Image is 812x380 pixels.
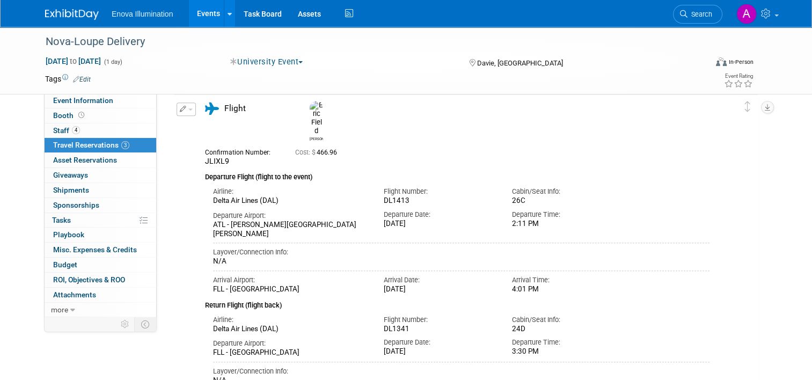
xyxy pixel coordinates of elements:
[295,149,317,156] span: Cost: $
[307,101,326,141] div: Eric Field
[45,273,156,287] a: ROI, Objectives & ROO
[512,220,624,229] div: 2:11 PM
[649,56,754,72] div: Event Format
[53,96,113,105] span: Event Information
[384,325,496,334] div: DL1341
[53,126,80,135] span: Staff
[45,228,156,242] a: Playbook
[477,59,563,67] span: Davie, [GEOGRAPHIC_DATA]
[53,171,88,179] span: Giveaways
[213,257,709,266] div: N/A
[213,325,368,334] div: Delta Air Lines (DAL)
[213,339,368,348] div: Departure Airport:
[673,5,722,24] a: Search
[45,168,156,182] a: Giveaways
[45,153,156,167] a: Asset Reservations
[512,315,624,325] div: Cabin/Seat Info:
[116,317,135,331] td: Personalize Event Tab Strip
[687,10,712,18] span: Search
[384,196,496,206] div: DL1413
[53,230,84,239] span: Playbook
[213,275,368,285] div: Arrival Airport:
[213,315,368,325] div: Airline:
[45,108,156,123] a: Booth
[512,210,624,220] div: Departure Time:
[384,347,496,356] div: [DATE]
[45,303,156,317] a: more
[103,59,122,65] span: (1 day)
[226,56,308,68] button: University Event
[213,367,709,376] div: Layover/Connection Info:
[384,285,496,294] div: [DATE]
[736,4,757,24] img: Andrea Miller
[384,187,496,196] div: Flight Number:
[205,157,229,165] span: JLIXL9
[121,141,129,149] span: 3
[213,187,368,196] div: Airline:
[384,315,496,325] div: Flight Number:
[384,220,496,229] div: [DATE]
[45,123,156,138] a: Staff4
[512,196,624,205] div: 26C
[45,93,156,108] a: Event Information
[45,198,156,213] a: Sponsorships
[53,290,96,299] span: Attachments
[205,103,219,115] i: Flight
[52,216,71,224] span: Tasks
[53,186,89,194] span: Shipments
[384,210,496,220] div: Departure Date:
[213,348,368,357] div: FLL - [GEOGRAPHIC_DATA]
[76,111,86,119] span: Booth not reserved yet
[384,275,496,285] div: Arrival Date:
[45,74,91,84] td: Tags
[45,183,156,198] a: Shipments
[224,104,246,113] span: Flight
[205,166,709,182] div: Departure Flight (flight to the event)
[45,138,156,152] a: Travel Reservations3
[73,76,91,83] a: Edit
[45,56,101,66] span: [DATE] [DATE]
[205,145,279,157] div: Confirmation Number:
[213,196,368,206] div: Delta Air Lines (DAL)
[68,57,78,65] span: to
[53,111,86,120] span: Booth
[213,285,368,294] div: FLL - [GEOGRAPHIC_DATA]
[512,338,624,347] div: Departure Time:
[53,156,117,164] span: Asset Reservations
[728,58,754,66] div: In-Person
[45,213,156,228] a: Tasks
[512,187,624,196] div: Cabin/Seat Info:
[112,10,173,18] span: Enova Illumination
[53,275,125,284] span: ROI, Objectives & ROO
[310,135,323,141] div: Eric Field
[512,285,624,294] div: 4:01 PM
[45,9,99,20] img: ExhibitDay
[135,317,157,331] td: Toggle Event Tabs
[53,141,129,149] span: Travel Reservations
[53,245,137,254] span: Misc. Expenses & Credits
[512,325,624,333] div: 24D
[384,338,496,347] div: Departure Date:
[51,305,68,314] span: more
[724,74,753,79] div: Event Rating
[512,275,624,285] div: Arrival Time:
[205,294,709,311] div: Return Flight (flight back)
[53,201,99,209] span: Sponsorships
[310,101,323,135] img: Eric Field
[295,149,341,156] span: 466.96
[45,258,156,272] a: Budget
[45,288,156,302] a: Attachments
[72,126,80,134] span: 4
[213,211,368,221] div: Departure Airport:
[213,221,368,239] div: ATL - [PERSON_NAME][GEOGRAPHIC_DATA][PERSON_NAME]
[745,101,750,112] i: Click and drag to move item
[213,247,709,257] div: Layover/Connection Info:
[512,347,624,356] div: 3:30 PM
[42,32,693,52] div: Nova-Loupe Delivery
[53,260,77,269] span: Budget
[45,243,156,257] a: Misc. Expenses & Credits
[716,57,727,66] img: Format-Inperson.png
